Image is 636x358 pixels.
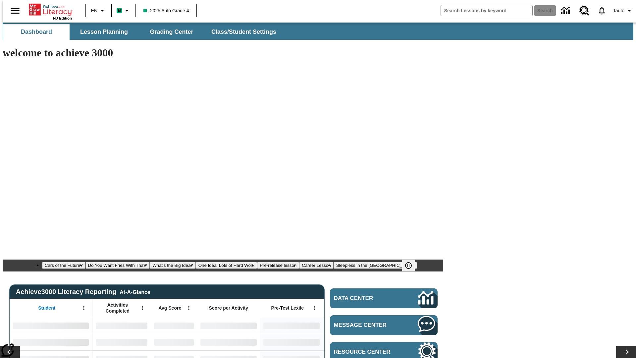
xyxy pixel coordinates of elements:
[441,5,532,16] input: search field
[402,260,422,271] div: Pause
[120,288,150,295] div: At-A-Glance
[184,303,194,313] button: Open Menu
[42,262,85,269] button: Slide 1 Cars of the Future?
[118,6,121,15] span: B
[143,7,189,14] span: 2025 Auto Grade 4
[3,47,443,59] h1: welcome to achieve 3000
[137,303,147,313] button: Open Menu
[334,295,396,302] span: Data Center
[257,262,299,269] button: Slide 5 Pre-release lesson
[310,303,320,313] button: Open Menu
[96,302,139,314] span: Activities Completed
[196,262,257,269] button: Slide 4 One Idea, Lots of Hard Work
[557,2,575,20] a: Data Center
[402,260,415,271] button: Pause
[330,315,438,335] a: Message Center
[150,262,196,269] button: Slide 3 What's the Big Idea?
[610,5,636,17] button: Profile/Settings
[151,334,197,350] div: No Data,
[271,305,304,311] span: Pre-Test Lexile
[211,28,276,36] span: Class/Student Settings
[138,24,205,40] button: Grading Center
[114,5,133,17] button: Boost Class color is mint green. Change class color
[80,28,128,36] span: Lesson Planning
[299,262,333,269] button: Slide 6 Career Lesson
[71,24,137,40] button: Lesson Planning
[38,305,55,311] span: Student
[150,28,193,36] span: Grading Center
[21,28,52,36] span: Dashboard
[209,305,248,311] span: Score per Activity
[29,2,72,20] div: Home
[88,5,109,17] button: Language: EN, Select a language
[53,16,72,20] span: NJ Edition
[616,346,636,358] button: Lesson carousel, Next
[593,2,610,19] a: Notifications
[334,262,417,269] button: Slide 7 Sleepless in the Animal Kingdom
[334,322,398,328] span: Message Center
[3,23,633,40] div: SubNavbar
[92,334,151,350] div: No Data,
[16,288,150,296] span: Achieve3000 Literacy Reporting
[92,317,151,334] div: No Data,
[3,24,70,40] button: Dashboard
[79,303,89,313] button: Open Menu
[158,305,181,311] span: Avg Score
[151,317,197,334] div: No Data,
[5,1,25,21] button: Open side menu
[334,349,398,355] span: Resource Center
[85,262,150,269] button: Slide 2 Do You Want Fries With That?
[613,7,624,14] span: Tauto
[3,24,282,40] div: SubNavbar
[91,7,97,14] span: EN
[29,3,72,16] a: Home
[575,2,593,20] a: Resource Center, Will open in new tab
[206,24,282,40] button: Class/Student Settings
[330,288,438,308] a: Data Center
